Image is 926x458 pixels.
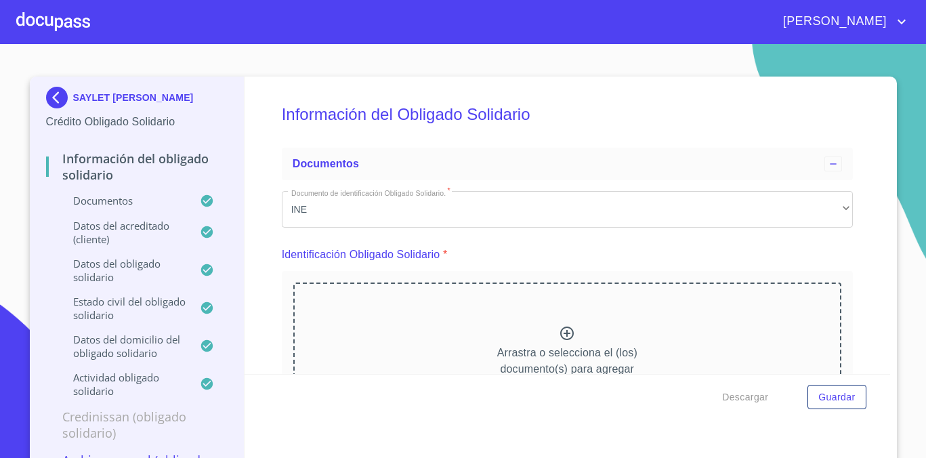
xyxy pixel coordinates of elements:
[807,385,866,410] button: Guardar
[293,158,359,169] span: Documentos
[46,409,228,441] p: Credinissan (Obligado Solidario)
[46,219,201,246] p: Datos del acreditado (cliente)
[46,257,201,284] p: Datos del obligado solidario
[717,385,774,410] button: Descargar
[282,191,853,228] div: INE
[73,92,194,103] p: SAYLET [PERSON_NAME]
[497,345,637,377] p: Arrastra o selecciona el (los) documento(s) para agregar
[46,194,201,207] p: Documentos
[282,87,853,142] h5: Información del Obligado Solidario
[46,295,201,322] p: Estado civil del obligado solidario
[722,389,768,406] span: Descargar
[773,11,893,33] span: [PERSON_NAME]
[46,333,201,360] p: Datos del Domicilio del Obligado Solidario
[46,150,228,183] p: Información del Obligado Solidario
[46,87,228,114] div: SAYLET [PERSON_NAME]
[46,114,228,130] p: Crédito Obligado Solidario
[773,11,910,33] button: account of current user
[282,247,440,263] p: Identificación Obligado Solidario
[46,87,73,108] img: Docupass spot blue
[818,389,855,406] span: Guardar
[282,148,853,180] div: Documentos
[46,371,201,398] p: Actividad obligado solidario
